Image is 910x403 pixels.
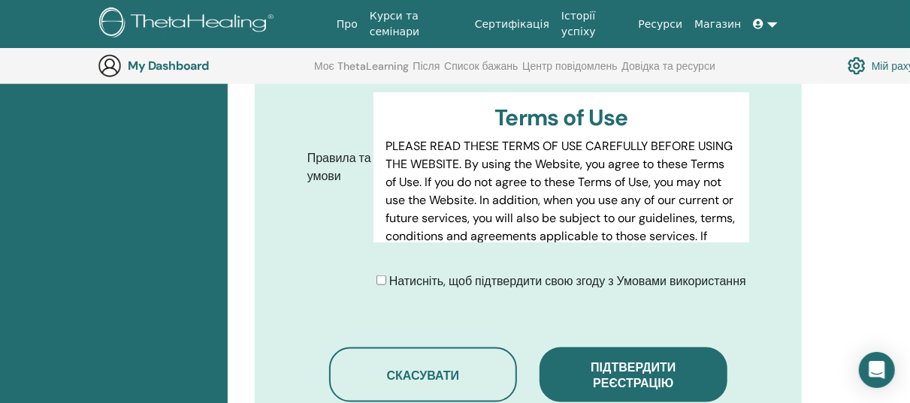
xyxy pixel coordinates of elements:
[329,347,517,402] button: Скасувати
[389,273,746,289] span: Натисніть, щоб підтвердити свою згоду з Умовами використання
[633,11,689,38] a: Ресурси
[413,60,440,84] a: Після
[591,359,676,391] span: Підтвердити реєстрацію
[99,8,279,41] img: logo.png
[688,11,747,38] a: Магазин
[555,2,632,46] a: Історії успіху
[98,54,122,78] img: generic-user-icon.jpg
[128,59,278,73] h3: My Dashboard
[385,104,737,131] h3: Terms of Use
[314,60,409,84] a: Моє ThetaLearning
[469,11,555,38] a: Сертифікація
[387,368,460,383] span: Скасувати
[848,53,866,79] img: cog.svg
[522,60,618,84] a: Центр повідомлень
[296,144,373,191] label: Правила та умови
[622,60,715,84] a: Довідка та ресурси
[540,347,727,402] button: Підтвердити реєстрацію
[385,137,737,299] p: PLEASE READ THESE TERMS OF USE CAREFULLY BEFORE USING THE WEBSITE. By using the Website, you agre...
[364,2,469,46] a: Курси та семінари
[859,352,895,388] div: Open Intercom Messenger
[331,11,364,38] a: Про
[444,60,518,84] a: Список бажань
